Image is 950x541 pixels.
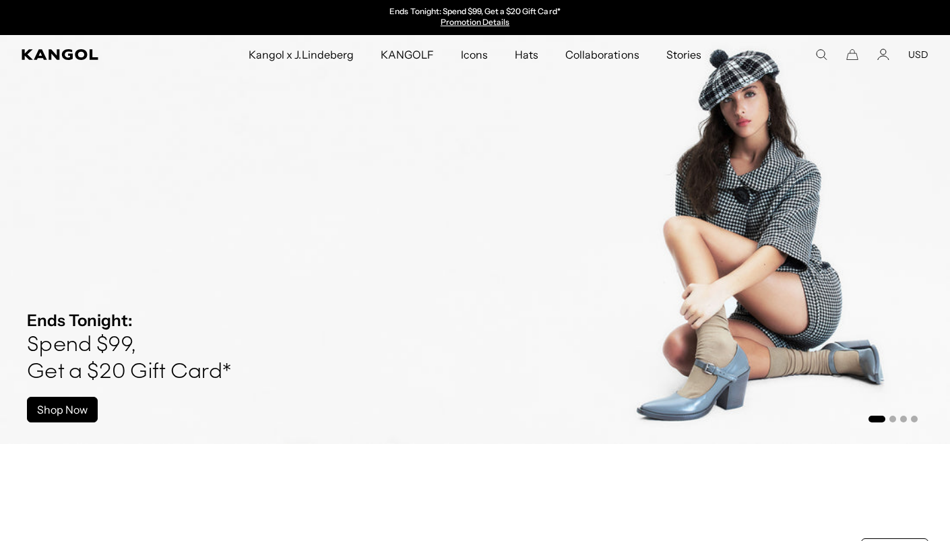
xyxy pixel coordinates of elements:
a: Icons [447,35,501,74]
span: KANGOLF [381,35,434,74]
strong: Ends Tonight: [27,311,133,330]
a: Collaborations [552,35,652,74]
p: Ends Tonight: Spend $99, Get a $20 Gift Card* [389,7,560,18]
h4: Get a $20 Gift Card* [27,359,231,386]
a: Promotion Details [441,17,509,27]
button: Go to slide 4 [911,416,918,422]
a: Account [877,49,889,61]
button: Go to slide 3 [900,416,907,422]
span: Collaborations [565,35,639,74]
div: Announcement [336,7,614,28]
a: KANGOLF [367,35,447,74]
span: Stories [666,35,701,74]
div: 1 of 2 [336,7,614,28]
slideshow-component: Announcement bar [336,7,614,28]
span: Hats [515,35,538,74]
span: Icons [461,35,488,74]
button: Cart [846,49,858,61]
a: Kangol [22,49,164,60]
a: Kangol x J.Lindeberg [235,35,367,74]
a: Hats [501,35,552,74]
a: Stories [653,35,715,74]
summary: Search here [815,49,827,61]
ul: Select a slide to show [867,413,918,424]
h4: Spend $99, [27,332,231,359]
button: Go to slide 1 [868,416,885,422]
button: USD [908,49,928,61]
button: Go to slide 2 [889,416,896,422]
a: Shop Now [27,397,98,422]
span: Kangol x J.Lindeberg [249,35,354,74]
